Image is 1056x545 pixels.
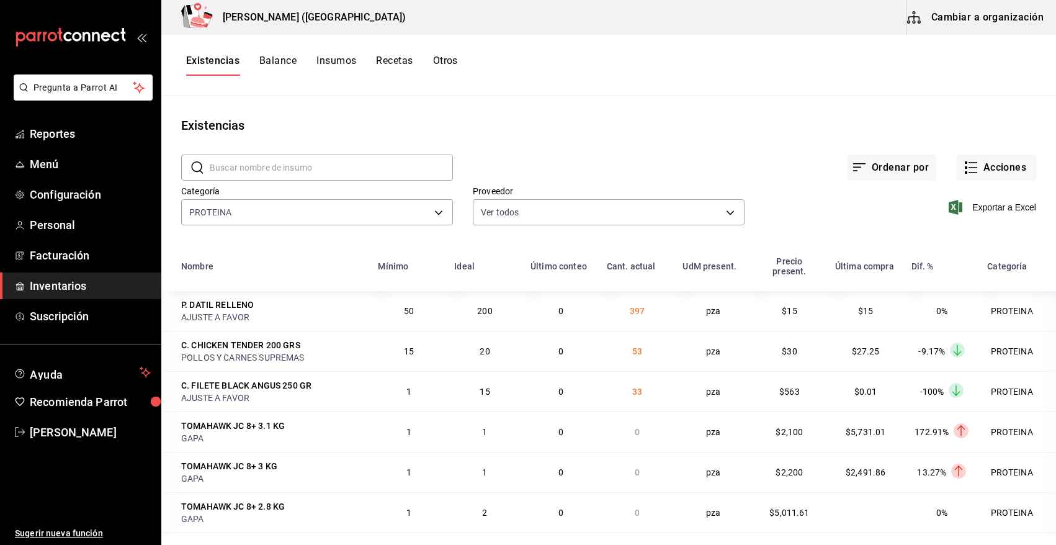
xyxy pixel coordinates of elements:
span: 53 [632,346,642,356]
span: -100% [920,387,944,397]
div: Nombre [181,261,213,271]
button: Ordenar por [847,155,936,181]
div: Última compra [835,261,894,271]
span: 33 [632,387,642,397]
span: 2 [482,508,487,518]
h3: [PERSON_NAME] ([GEOGRAPHIC_DATA]) [213,10,406,25]
span: -9.17% [918,346,945,356]
span: Ver todos [481,206,519,218]
span: 1 [406,427,411,437]
div: AJUSTE A FAVOR [181,392,363,404]
a: Pregunta a Parrot AI [9,90,153,103]
td: PROTEINA [980,331,1056,371]
span: 200 [477,306,492,316]
span: 0 [635,467,640,477]
td: PROTEINA [980,492,1056,533]
span: $2,100 [776,427,803,437]
span: 1 [406,467,411,477]
span: 0 [558,306,563,316]
span: 0 [558,427,563,437]
span: [PERSON_NAME] [30,424,151,441]
span: Personal [30,217,151,233]
span: $27.25 [852,346,880,356]
div: GAPA [181,432,363,444]
td: pza [675,291,751,331]
span: Menú [30,156,151,173]
span: Recomienda Parrot [30,394,151,410]
span: 0% [936,306,947,316]
button: Otros [433,55,458,76]
button: Recetas [376,55,413,76]
div: Cant. actual [607,261,656,271]
span: 50 [404,306,414,316]
span: $563 [779,387,800,397]
div: GAPA [181,472,363,485]
span: 1 [406,508,411,518]
div: POLLOS Y CARNES SUPREMAS [181,351,363,364]
button: Pregunta a Parrot AI [14,74,153,101]
span: $5,731.01 [846,427,885,437]
label: Categoría [181,187,453,196]
span: Inventarios [30,277,151,294]
button: Existencias [186,55,239,76]
td: PROTEINA [980,291,1056,331]
span: 0% [936,508,947,518]
span: $2,200 [776,467,803,477]
span: Reportes [30,125,151,142]
span: $5,011.61 [769,508,809,518]
div: TOMAHAWK JC 8+ 3 KG [181,460,277,472]
label: Proveedor [473,187,745,196]
td: pza [675,331,751,371]
td: pza [675,371,751,412]
div: GAPA [181,513,363,525]
span: Configuración [30,186,151,203]
div: navigation tabs [186,55,458,76]
span: 0 [635,427,640,437]
button: open_drawer_menu [136,32,146,42]
span: 0 [558,387,563,397]
div: P. DATIL RELLENO [181,299,254,311]
span: 0 [558,346,563,356]
div: Precio present. [759,256,820,276]
span: 1 [482,427,487,437]
span: 15 [404,346,414,356]
span: 397 [630,306,645,316]
span: $15 [858,306,873,316]
span: 1 [406,387,411,397]
span: 13.27% [917,467,946,477]
td: PROTEINA [980,371,1056,412]
span: 15 [480,387,490,397]
span: 1 [482,467,487,477]
div: Dif. % [911,261,934,271]
td: pza [675,452,751,492]
button: Exportar a Excel [951,200,1036,215]
span: $2,491.86 [846,467,885,477]
div: UdM present. [682,261,736,271]
span: Facturación [30,247,151,264]
span: Sugerir nueva función [15,527,151,540]
span: 0 [558,508,563,518]
button: Insumos [316,55,356,76]
span: Suscripción [30,308,151,325]
div: C. CHICKEN TENDER 200 GRS [181,339,300,351]
div: C. FILETE BLACK ANGUS 250 GR [181,379,311,392]
td: PROTEINA [980,412,1056,452]
div: TOMAHAWK JC 8+ 3.1 KG [181,420,285,432]
span: 20 [480,346,490,356]
input: Buscar nombre de insumo [210,155,453,180]
div: Ideal [454,261,475,271]
span: $15 [782,306,797,316]
div: AJUSTE A FAVOR [181,311,363,323]
td: pza [675,492,751,533]
div: Último conteo [530,261,587,271]
button: Balance [259,55,297,76]
span: Ayuda [30,365,135,380]
span: Pregunta a Parrot AI [34,81,133,94]
span: $30 [782,346,797,356]
span: PROTEINA [189,206,231,218]
span: $0.01 [854,387,877,397]
button: Acciones [956,155,1036,181]
div: Categoría [987,261,1027,271]
td: PROTEINA [980,452,1056,492]
span: 0 [558,467,563,477]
